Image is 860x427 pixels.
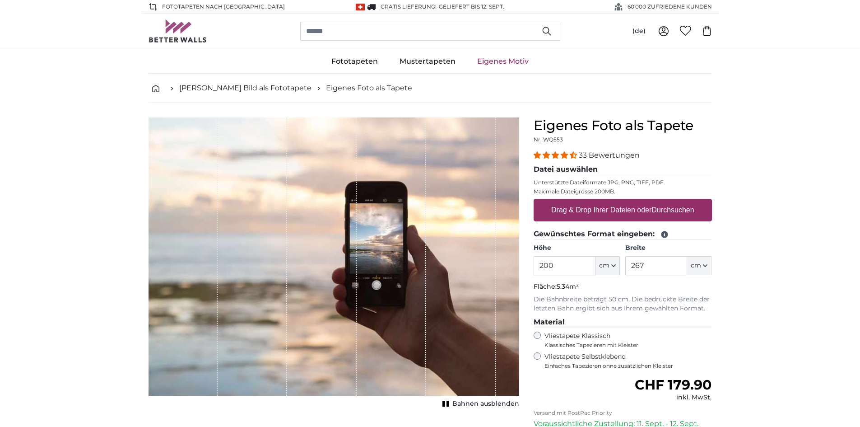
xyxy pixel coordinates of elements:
[534,229,712,240] legend: Gewünschtes Format eingeben:
[625,244,711,253] label: Breite
[625,23,653,39] button: (de)
[437,3,504,10] span: -
[691,261,701,270] span: cm
[466,50,539,73] a: Eigenes Motiv
[534,317,712,328] legend: Material
[440,398,519,410] button: Bahnen ausblenden
[534,244,620,253] label: Höhe
[534,117,712,134] h1: Eigenes Foto als Tapete
[439,3,504,10] span: Geliefert bis 12. Sept.
[452,399,519,408] span: Bahnen ausblenden
[381,3,437,10] span: GRATIS Lieferung!
[321,50,389,73] a: Fototapeten
[389,50,466,73] a: Mustertapeten
[544,342,704,349] span: Klassisches Tapezieren mit Kleister
[534,164,712,175] legend: Datei auswählen
[179,83,311,94] a: [PERSON_NAME] Bild als Fototapete
[651,206,694,214] u: Durchsuchen
[149,117,519,410] div: 1 of 1
[628,3,712,11] span: 60'000 ZUFRIEDENE KUNDEN
[544,352,712,370] label: Vliestapete Selbstklebend
[356,4,365,10] img: Schweiz
[595,256,620,275] button: cm
[534,136,563,143] span: Nr. WQ553
[544,362,712,370] span: Einfaches Tapezieren ohne zusätzlichen Kleister
[326,83,412,94] a: Eigenes Foto als Tapete
[579,151,640,160] span: 33 Bewertungen
[534,179,712,186] p: Unterstützte Dateiformate JPG, PNG, TIFF, PDF.
[687,256,711,275] button: cm
[534,282,712,291] p: Fläche:
[548,201,698,219] label: Drag & Drop Ihrer Dateien oder
[557,282,579,291] span: 5.34m²
[635,376,711,393] span: CHF 179.90
[149,19,207,42] img: Betterwalls
[162,3,285,11] span: Fototapeten nach [GEOGRAPHIC_DATA]
[544,332,704,349] label: Vliestapete Klassisch
[534,295,712,313] p: Die Bahnbreite beträgt 50 cm. Die bedruckte Breite der letzten Bahn ergibt sich aus Ihrem gewählt...
[534,151,579,160] span: 4.33 stars
[599,261,609,270] span: cm
[534,188,712,195] p: Maximale Dateigrösse 200MB.
[149,74,712,103] nav: breadcrumbs
[635,393,711,402] div: inkl. MwSt.
[534,409,712,417] p: Versand mit PostPac Priority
